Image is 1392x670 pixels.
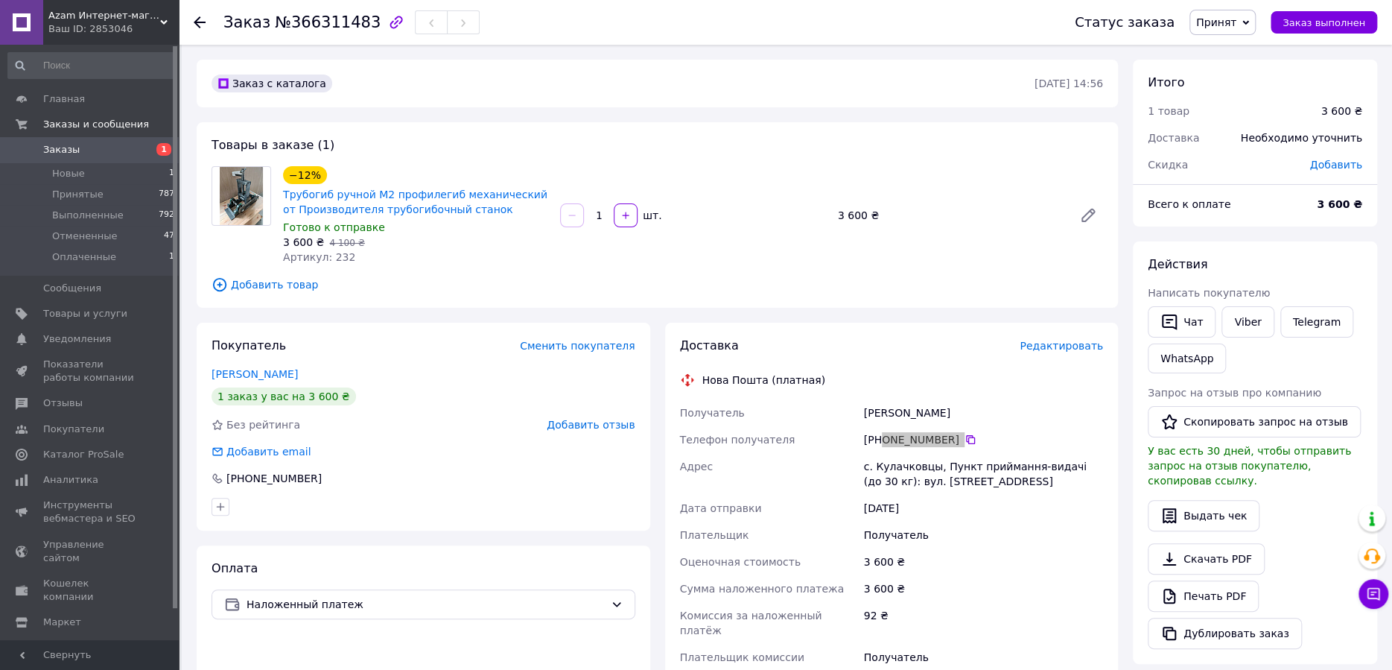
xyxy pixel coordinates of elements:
[43,118,149,131] span: Заказы и сообщения
[43,282,101,295] span: Сообщения
[212,338,286,353] span: Покупатель
[547,419,635,431] span: Добавить отзыв
[43,358,138,385] span: Показатели работы компании
[832,205,1067,226] div: 3 600 ₴
[52,188,104,201] span: Принятые
[212,75,332,92] div: Заказ с каталога
[699,373,829,388] div: Нова Пошта (платная)
[1148,306,1215,338] button: Чат
[1271,11,1377,34] button: Заказ выполнен
[43,307,127,320] span: Товары и услуги
[43,473,98,487] span: Аналитика
[1148,387,1321,399] span: Запрос на отзыв про компанию
[861,453,1106,495] div: с. Кулачковцы, Пункт приймання-видачі (до 30 кг): вул. [STREET_ADDRESS]
[680,556,801,568] span: Оценочная стоимость
[220,167,264,225] img: Трубогиб ручной М2 профилегиб механический от Производителя трубогибочный станок
[1232,121,1371,154] div: Необходимо уточнить
[1148,406,1361,437] button: Скопировать запрос на отзыв
[1148,159,1188,171] span: Скидка
[1148,581,1259,612] a: Печать PDF
[48,22,179,36] div: Ваш ID: 2853046
[156,143,171,156] span: 1
[43,616,81,629] span: Маркет
[1148,105,1189,117] span: 1 товар
[1020,340,1103,352] span: Редактировать
[43,448,124,461] span: Каталог ProSale
[283,236,324,248] span: 3 600 ₴
[680,407,745,419] span: Получатель
[680,529,749,541] span: Плательщик
[225,444,313,459] div: Добавить email
[7,52,176,79] input: Поиск
[283,189,547,215] a: Трубогиб ручной М2 профилегиб механический от Производителя трубогибочный станок
[1283,17,1365,28] span: Заказ выполнен
[1148,287,1270,299] span: Написать покупателю
[1075,15,1175,30] div: Статус заказа
[1148,445,1351,487] span: У вас есть 30 дней, чтобы отправить запрос на отзыв покупателю, скопировав ссылку.
[223,13,270,31] span: Заказ
[329,238,364,248] span: 4 100 ₴
[48,9,160,22] span: Azam Интернет-магазин
[43,396,83,410] span: Отзывы
[1148,618,1302,649] button: Дублировать заказ
[1221,306,1274,338] a: Viber
[680,610,822,636] span: Комиссия за наложенный платёж
[1317,198,1362,210] b: 3 600 ₴
[861,399,1106,426] div: [PERSON_NAME]
[43,332,111,346] span: Уведомления
[159,209,174,222] span: 792
[1321,104,1362,118] div: 3 600 ₴
[861,602,1106,644] div: 92 ₴
[1196,16,1236,28] span: Принят
[1148,198,1230,210] span: Всего к оплате
[1148,344,1226,373] a: WhatsApp
[1148,257,1207,271] span: Действия
[43,423,104,436] span: Покупатели
[861,522,1106,549] div: Получатель
[212,276,1103,293] span: Добавить товар
[864,432,1103,447] div: [PHONE_NUMBER]
[169,167,174,180] span: 1
[52,167,85,180] span: Новые
[225,471,323,486] div: [PHONE_NUMBER]
[164,230,174,243] span: 47
[52,209,124,222] span: Выполненные
[212,388,356,405] div: 1 заказ у вас на 3 600 ₴
[226,419,300,431] span: Без рейтинга
[520,340,635,352] span: Сменить покупателя
[212,368,298,380] a: [PERSON_NAME]
[283,251,355,263] span: Артикул: 232
[169,250,174,264] span: 1
[283,221,385,233] span: Готово к отправке
[194,15,206,30] div: Вернуться назад
[1035,78,1103,89] time: [DATE] 14:56
[43,577,138,604] span: Кошелек компании
[861,575,1106,602] div: 3 600 ₴
[159,188,174,201] span: 787
[212,561,258,575] span: Оплата
[1280,306,1353,338] a: Telegram
[43,499,138,525] span: Инструменты вебмастера и SEO
[680,461,713,473] span: Адрес
[1148,500,1259,531] button: Выдать чек
[1148,543,1265,575] a: Скачать PDF
[212,138,334,152] span: Товары в заказе (1)
[283,166,327,184] div: −12%
[52,250,116,264] span: Оплаченные
[210,444,313,459] div: Добавить email
[861,495,1106,522] div: [DATE]
[1148,132,1199,144] span: Доставка
[247,596,605,613] span: Наложенный платеж
[1358,579,1388,609] button: Чат с покупателем
[43,538,138,565] span: Управление сайтом
[680,338,739,353] span: Доставка
[43,92,85,106] span: Главная
[639,208,663,223] div: шт.
[43,143,80,157] span: Заказы
[680,502,762,514] span: Дата отправки
[1073,200,1103,230] a: Редактировать
[1148,75,1184,89] span: Итого
[1310,159,1362,171] span: Добавить
[680,434,795,446] span: Телефон получателя
[275,13,381,31] span: №366311483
